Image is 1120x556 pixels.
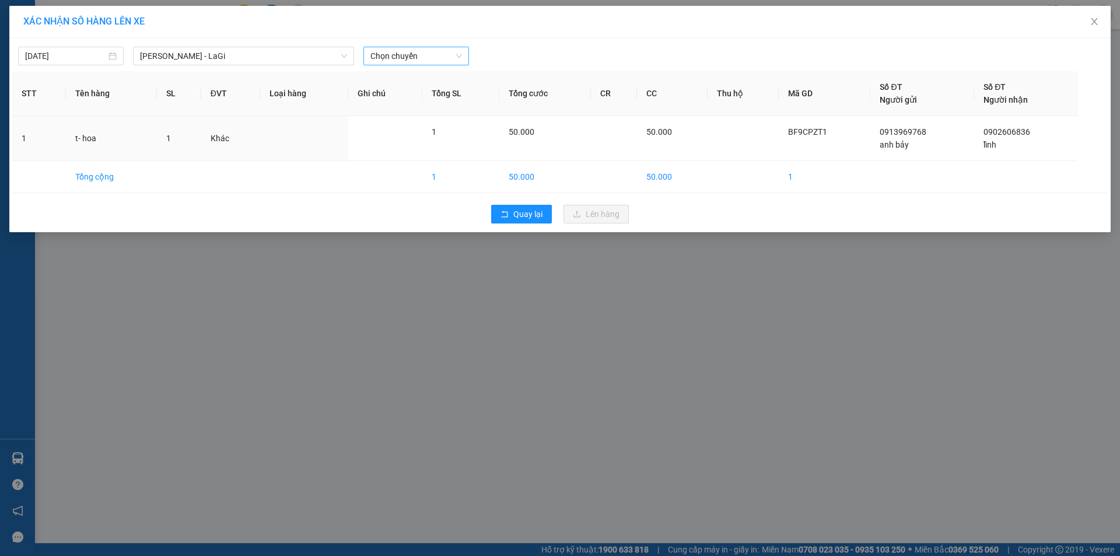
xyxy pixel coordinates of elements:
span: lĩnh [984,140,996,149]
th: Tên hàng [66,71,157,116]
td: t- hoa [66,116,157,161]
th: SL [157,71,201,116]
td: Tổng cộng [66,161,157,193]
li: VP Gò Vấp [6,50,80,62]
td: 1 [12,116,66,161]
th: Tổng SL [422,71,499,116]
th: CC [637,71,708,116]
input: 12/10/2025 [25,50,106,62]
span: XÁC NHẬN SỐ HÀNG LÊN XE [23,16,145,27]
span: environment [6,65,14,73]
span: Số ĐT [880,82,902,92]
td: Khác [201,116,261,161]
span: Người gửi [880,95,917,104]
th: Tổng cước [499,71,591,116]
span: rollback [501,210,509,219]
span: Chọn chuyến [370,47,462,65]
span: Hồ Chí Minh - LaGi [140,47,347,65]
span: 1 [166,134,171,143]
span: anh bảy [880,140,909,149]
th: ĐVT [201,71,261,116]
button: uploadLên hàng [563,205,629,223]
th: STT [12,71,66,116]
button: Close [1078,6,1111,39]
td: 1 [779,161,870,193]
img: logo.jpg [6,6,47,47]
th: CR [591,71,637,116]
span: 50.000 [646,127,672,137]
li: VP LaGi [80,50,155,62]
span: 1 [432,127,436,137]
th: Thu hộ [708,71,779,116]
span: Số ĐT [984,82,1006,92]
th: Ghi chú [348,71,422,116]
span: close [1090,17,1099,26]
th: Mã GD [779,71,870,116]
b: 33 Bác Ái, P Phước Hội, TX Lagi [80,64,152,86]
b: 148/31 [PERSON_NAME], P6, Q Gò Vấp [6,64,70,99]
span: down [341,53,348,60]
td: 50.000 [499,161,591,193]
span: 0913969768 [880,127,926,137]
span: Người nhận [984,95,1028,104]
span: environment [80,65,89,73]
td: 50.000 [637,161,708,193]
span: 50.000 [509,127,534,137]
li: Mỹ Loan [6,6,169,28]
td: 1 [422,161,499,193]
span: BF9CPZT1 [788,127,827,137]
span: Quay lại [513,208,542,221]
button: rollbackQuay lại [491,205,552,223]
th: Loại hàng [260,71,348,116]
span: 0902606836 [984,127,1030,137]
